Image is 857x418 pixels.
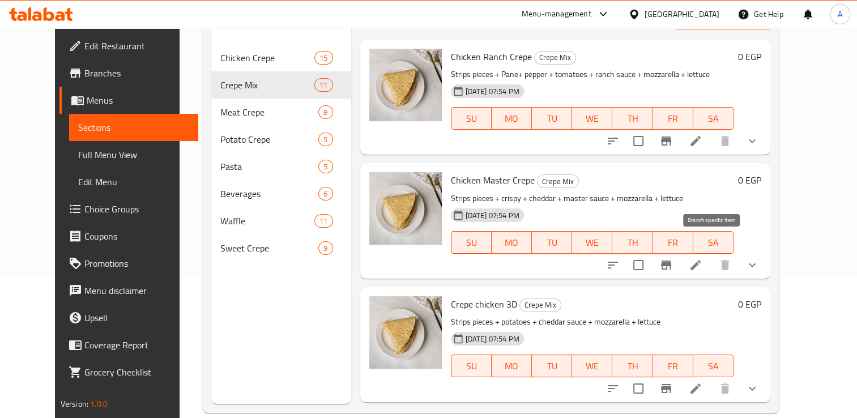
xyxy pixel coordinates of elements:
div: Sweet Crepe9 [211,234,351,262]
span: TH [617,110,648,127]
span: Crepe Mix [520,298,561,312]
div: items [318,187,332,201]
span: Coupons [84,229,189,243]
button: delete [711,375,739,402]
p: Strips pieces + crispy + cheddar + master sauce + mozzarella + lettuce [451,191,734,206]
span: Promotions [84,257,189,270]
button: FR [653,231,693,254]
a: Branches [59,59,198,87]
svg: Show Choices [745,258,759,272]
p: Strips pieces + Pane+ pepper + tomatoes + ranch sauce + mozzarella + lettuce [451,67,734,82]
span: WE [577,358,608,374]
div: items [318,105,332,119]
button: TU [532,231,572,254]
h6: 0 EGP [738,296,761,312]
button: sort-choices [599,251,626,279]
span: TU [536,110,568,127]
span: Choice Groups [84,202,189,216]
div: items [318,160,332,173]
button: WE [572,107,612,130]
svg: Show Choices [745,382,759,395]
a: Promotions [59,250,198,277]
button: FR [653,107,693,130]
svg: Show Choices [745,134,759,148]
span: [DATE] 07:54 PM [461,86,524,97]
span: SU [456,110,487,127]
span: 11 [315,80,332,91]
button: delete [711,251,739,279]
button: show more [739,251,766,279]
a: Menus [59,87,198,114]
div: Chicken Crepe15 [211,44,351,71]
span: 5 [319,161,332,172]
div: Pasta [220,160,319,173]
a: Grocery Checklist [59,359,198,386]
div: items [318,241,332,255]
div: Beverages [220,187,319,201]
img: Chicken Ranch Crepe [369,49,442,121]
button: MO [492,355,532,377]
span: Select to update [626,377,650,400]
span: Edit Menu [78,175,189,189]
img: Chicken Master Crepe [369,172,442,245]
span: Sweet Crepe [220,241,319,255]
button: SA [693,355,734,377]
div: items [314,51,332,65]
button: sort-choices [599,375,626,402]
span: Full Menu View [78,148,189,161]
span: Version: [61,396,88,411]
button: SU [451,231,492,254]
span: MO [496,234,527,251]
button: TH [612,231,653,254]
a: Coupons [59,223,198,250]
button: SU [451,107,492,130]
span: Upsell [84,311,189,325]
button: show more [739,375,766,402]
span: Edit Restaurant [84,39,189,53]
button: Branch-specific-item [653,251,680,279]
span: Waffle [220,214,315,228]
div: items [314,214,332,228]
span: Potato Crepe [220,133,319,146]
a: Edit Restaurant [59,32,198,59]
span: Menus [87,93,189,107]
a: Menu disclaimer [59,277,198,304]
span: FR [658,358,689,374]
img: Crepe chicken 3D [369,296,442,369]
span: 5 [319,134,332,145]
span: MO [496,110,527,127]
h6: 0 EGP [738,172,761,188]
span: FR [658,234,689,251]
span: Select to update [626,129,650,153]
button: FR [653,355,693,377]
span: SA [698,110,729,127]
button: SA [693,107,734,130]
div: items [318,133,332,146]
div: Pasta5 [211,153,351,180]
a: Upsell [59,304,198,331]
h6: 0 EGP [738,49,761,65]
span: Chicken Master Crepe [451,172,535,189]
span: Coverage Report [84,338,189,352]
a: Choice Groups [59,195,198,223]
span: 11 [315,216,332,227]
span: Branches [84,66,189,80]
span: FR [658,110,689,127]
span: SU [456,234,487,251]
span: SA [698,234,729,251]
span: Chicken Crepe [220,51,315,65]
div: Menu-management [522,7,591,21]
a: Sections [69,114,198,141]
a: Edit menu item [689,382,702,395]
button: sort-choices [599,127,626,155]
span: Crepe Mix [220,78,315,92]
span: [DATE] 07:54 PM [461,334,524,344]
span: SU [456,358,487,374]
span: Crepe chicken 3D [451,296,517,313]
div: Meat Crepe [220,105,319,119]
button: MO [492,107,532,130]
p: Strips pieces + potatoes + cheddar sauce + mozzarella + lettuce [451,315,734,329]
